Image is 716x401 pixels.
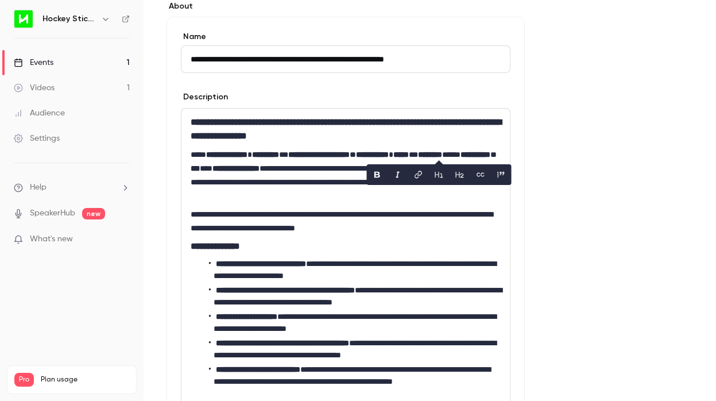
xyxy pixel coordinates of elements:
span: Plan usage [41,375,129,384]
span: Help [30,182,47,194]
span: Pro [14,373,34,387]
button: bold [368,165,386,184]
div: Settings [14,133,60,144]
button: link [409,165,428,184]
a: SpeakerHub [30,207,75,219]
div: Events [14,57,53,68]
img: Hockey Stick Advisory [14,10,33,28]
button: italic [389,165,407,184]
label: Name [181,31,510,43]
label: Description [181,91,228,103]
li: help-dropdown-opener [14,182,130,194]
div: Videos [14,82,55,94]
span: new [82,208,105,219]
span: What's new [30,233,73,245]
iframe: Noticeable Trigger [116,234,130,245]
label: About [167,1,525,12]
button: blockquote [492,165,510,184]
div: Audience [14,107,65,119]
h6: Hockey Stick Advisory [42,13,96,25]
